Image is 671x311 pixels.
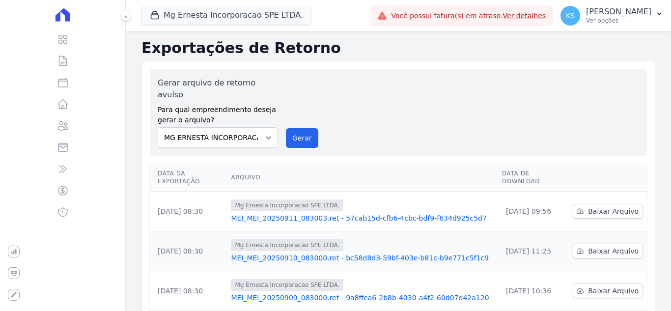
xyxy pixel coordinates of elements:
h2: Exportações de Retorno [141,39,655,57]
td: [DATE] 10:36 [498,271,569,311]
td: [DATE] 08:30 [150,271,227,311]
a: MEI_MEI_20250910_083000.ret - bc58d8d3-59bf-403e-b81c-b9e771c5f1c9 [231,253,494,263]
td: [DATE] 08:30 [150,231,227,271]
button: Gerar [286,128,318,148]
span: Baixar Arquivo [588,206,639,216]
span: Baixar Arquivo [588,286,639,296]
a: Ver detalhes [503,12,546,20]
th: Arquivo [227,164,498,192]
span: Mg Ernesta Incorporacao SPE LTDA. [231,199,343,211]
span: Você possui fatura(s) em atraso. [391,11,546,21]
button: KS [PERSON_NAME] Ver opções [553,2,671,29]
td: [DATE] 09:56 [498,192,569,231]
a: Baixar Arquivo [573,244,643,258]
a: Baixar Arquivo [573,283,643,298]
p: [PERSON_NAME] [586,7,651,17]
button: Mg Ernesta Incorporacao SPE LTDA. [141,6,311,25]
a: MEI_MEI_20250909_083000.ret - 9a8ffea6-2b8b-4030-a4f2-60d07d42a120 [231,293,494,303]
th: Data da Exportação [150,164,227,192]
td: [DATE] 11:25 [498,231,569,271]
span: Mg Ernesta Incorporacao SPE LTDA. [231,279,343,291]
th: Data de Download [498,164,569,192]
span: KS [566,12,575,19]
a: MEI_MEI_20250911_083003.ret - 57cab15d-cfb6-4cbc-bdf9-f634d925c5d7 [231,213,494,223]
span: Baixar Arquivo [588,246,639,256]
a: Baixar Arquivo [573,204,643,219]
span: Mg Ernesta Incorporacao SPE LTDA. [231,239,343,251]
label: Para qual empreendimento deseja gerar o arquivo? [158,101,278,125]
td: [DATE] 08:30 [150,192,227,231]
p: Ver opções [586,17,651,25]
label: Gerar arquivo de retorno avulso [158,77,278,101]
